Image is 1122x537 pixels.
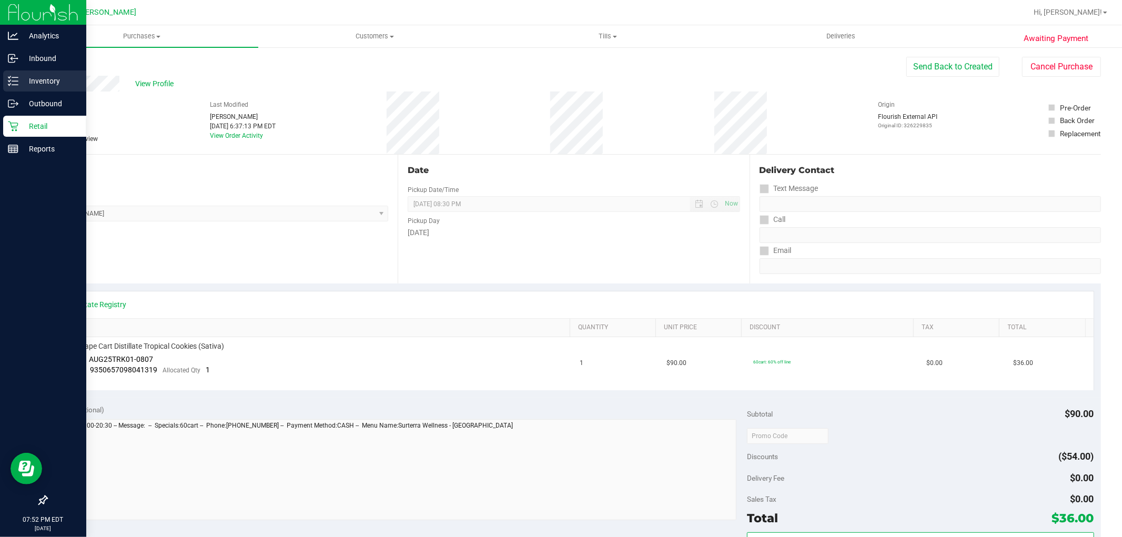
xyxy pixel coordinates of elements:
[5,524,82,532] p: [DATE]
[78,8,136,17] span: [PERSON_NAME]
[878,112,937,129] div: Flourish External API
[747,495,776,503] span: Sales Tax
[25,25,258,47] a: Purchases
[1060,103,1091,113] div: Pre-Order
[210,132,263,139] a: View Order Activity
[64,299,127,310] a: View State Registry
[1070,472,1094,483] span: $0.00
[163,367,201,374] span: Allocated Qty
[664,323,737,332] a: Unit Price
[1065,408,1094,419] span: $90.00
[878,100,895,109] label: Origin
[18,52,82,65] p: Inbound
[491,25,724,47] a: Tills
[753,359,791,364] span: 60cart: 60% off line
[1059,451,1094,462] span: ($54.00)
[8,121,18,131] inline-svg: Retail
[5,515,82,524] p: 07:52 PM EDT
[812,32,870,41] span: Deliveries
[747,428,828,444] input: Promo Code
[906,57,999,77] button: Send Back to Created
[89,355,154,363] span: AUG25TRK01-0807
[922,323,995,332] a: Tax
[8,31,18,41] inline-svg: Analytics
[18,97,82,110] p: Outbound
[760,181,818,196] label: Text Message
[760,212,786,227] label: Call
[135,78,177,89] span: View Profile
[8,98,18,109] inline-svg: Outbound
[18,143,82,155] p: Reports
[747,474,784,482] span: Delivery Fee
[1013,358,1033,368] span: $36.00
[408,185,459,195] label: Pickup Date/Time
[747,447,778,466] span: Discounts
[578,323,652,332] a: Quantity
[1022,57,1101,77] button: Cancel Purchase
[259,32,491,41] span: Customers
[18,75,82,87] p: Inventory
[210,121,276,131] div: [DATE] 6:37:13 PM EDT
[206,366,210,374] span: 1
[747,511,778,525] span: Total
[408,227,740,238] div: [DATE]
[1008,323,1081,332] a: Total
[1060,115,1095,126] div: Back Order
[18,120,82,133] p: Retail
[1052,511,1094,525] span: $36.00
[760,196,1101,212] input: Format: (999) 999-9999
[724,25,957,47] a: Deliveries
[62,323,565,332] a: SKU
[46,164,388,177] div: Location
[210,100,248,109] label: Last Modified
[580,358,584,368] span: 1
[18,29,82,42] p: Analytics
[8,144,18,154] inline-svg: Reports
[1034,8,1102,16] span: Hi, [PERSON_NAME]!
[8,76,18,86] inline-svg: Inventory
[760,164,1101,177] div: Delivery Contact
[1060,128,1100,139] div: Replacement
[926,358,943,368] span: $0.00
[492,32,724,41] span: Tills
[747,410,773,418] span: Subtotal
[750,323,909,332] a: Discount
[760,227,1101,243] input: Format: (999) 999-9999
[25,32,258,41] span: Purchases
[408,216,440,226] label: Pickup Day
[1024,33,1088,45] span: Awaiting Payment
[210,112,276,121] div: [PERSON_NAME]
[11,453,42,484] iframe: Resource center
[8,53,18,64] inline-svg: Inbound
[60,341,225,351] span: FT 1g Vape Cart Distillate Tropical Cookies (Sativa)
[90,366,158,374] span: 9350657098041319
[878,121,937,129] p: Original ID: 326229835
[1070,493,1094,504] span: $0.00
[258,25,491,47] a: Customers
[408,164,740,177] div: Date
[666,358,686,368] span: $90.00
[760,243,792,258] label: Email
